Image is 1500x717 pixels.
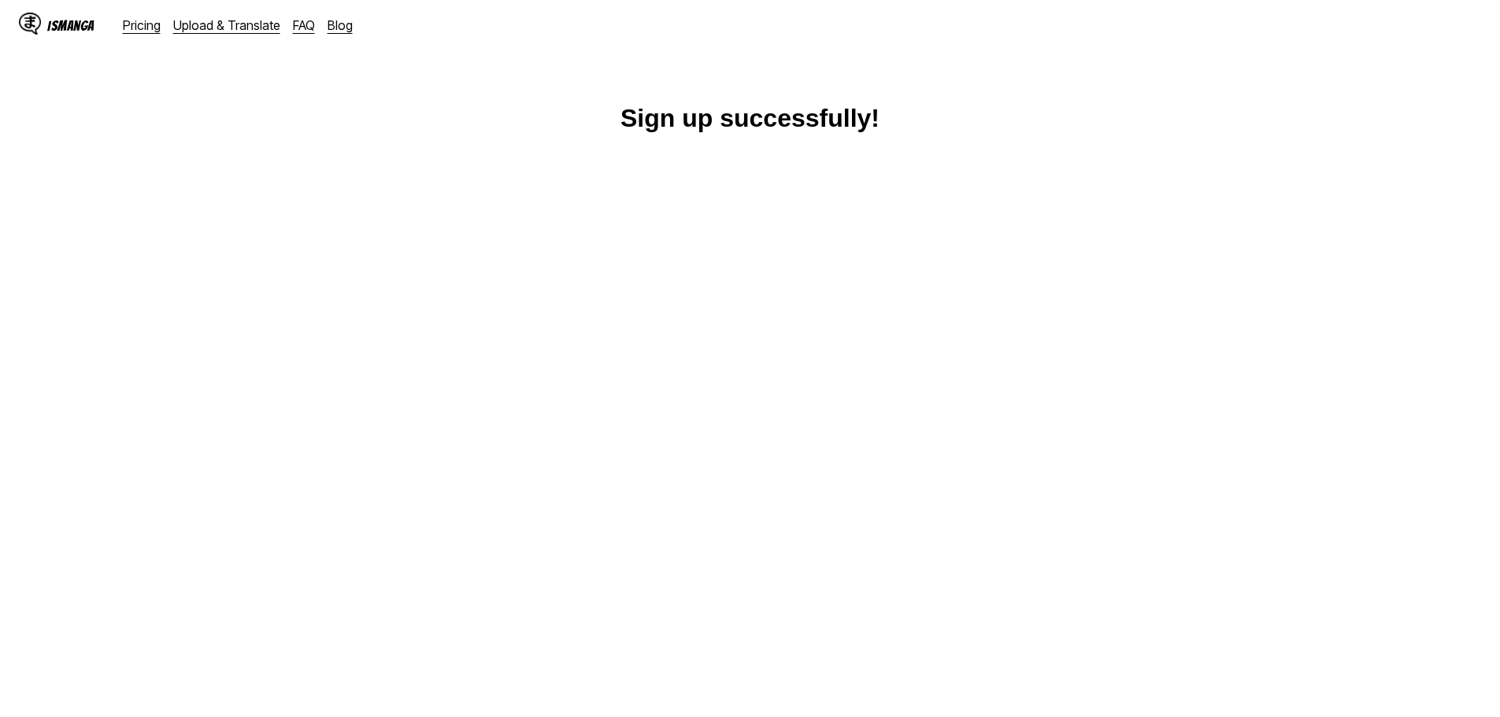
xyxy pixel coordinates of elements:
[19,13,123,38] a: IsManga LogoIsManga
[328,17,353,33] a: Blog
[620,104,880,133] h1: Sign up successfully!
[173,17,280,33] a: Upload & Translate
[19,13,41,35] img: IsManga Logo
[47,18,94,33] div: IsManga
[123,17,161,33] a: Pricing
[293,17,315,33] a: FAQ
